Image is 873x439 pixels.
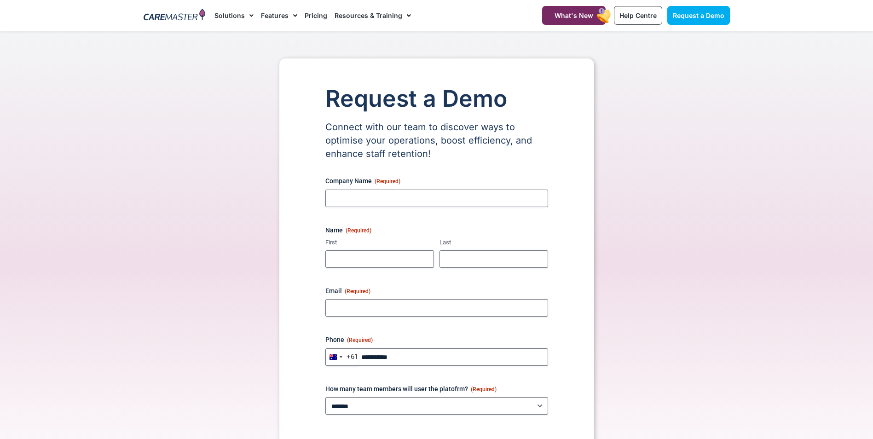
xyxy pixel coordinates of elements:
a: Help Centre [614,6,662,25]
label: Phone [325,335,548,344]
label: First [325,238,434,247]
label: How many team members will user the platofrm? [325,384,548,393]
span: (Required) [347,337,373,343]
span: (Required) [375,178,400,185]
span: (Required) [345,288,370,295]
button: Selected country [326,348,358,366]
img: CareMaster Logo [144,9,206,23]
legend: Name [325,225,371,235]
h1: Request a Demo [325,86,548,111]
span: Request a Demo [673,12,724,19]
span: (Required) [471,386,497,393]
span: What's New [555,12,593,19]
span: (Required) [346,227,371,234]
label: Last [439,238,548,247]
label: Company Name [325,176,548,185]
label: Email [325,286,548,295]
div: +61 [347,353,358,360]
a: Request a Demo [667,6,730,25]
a: What's New [542,6,606,25]
span: Help Centre [619,12,657,19]
p: Connect with our team to discover ways to optimise your operations, boost efficiency, and enhance... [325,121,548,161]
